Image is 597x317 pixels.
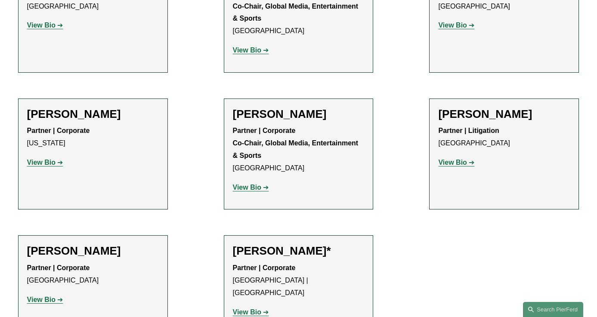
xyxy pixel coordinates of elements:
[27,127,90,134] strong: Partner | Corporate
[27,262,159,287] p: [GEOGRAPHIC_DATA]
[233,264,296,271] strong: Partner | Corporate
[27,108,159,121] h2: [PERSON_NAME]
[27,125,159,150] p: [US_STATE]
[27,264,90,271] strong: Partner | Corporate
[27,22,63,29] a: View Bio
[27,22,56,29] strong: View Bio
[27,296,56,303] strong: View Bio
[438,108,570,121] h2: [PERSON_NAME]
[233,262,365,299] p: [GEOGRAPHIC_DATA] | [GEOGRAPHIC_DATA]
[233,127,360,159] strong: Partner | Corporate Co-Chair, Global Media, Entertainment & Sports
[233,108,365,121] h2: [PERSON_NAME]
[27,159,63,166] a: View Bio
[233,308,269,316] a: View Bio
[438,125,570,150] p: [GEOGRAPHIC_DATA]
[438,159,474,166] a: View Bio
[233,308,261,316] strong: View Bio
[523,302,583,317] a: Search this site
[27,296,63,303] a: View Bio
[438,159,467,166] strong: View Bio
[233,125,365,174] p: [GEOGRAPHIC_DATA]
[233,244,365,258] h2: [PERSON_NAME]*
[233,184,261,191] strong: View Bio
[438,127,499,134] strong: Partner | Litigation
[233,46,269,54] a: View Bio
[27,159,56,166] strong: View Bio
[438,22,474,29] a: View Bio
[27,244,159,258] h2: [PERSON_NAME]
[233,184,269,191] a: View Bio
[233,46,261,54] strong: View Bio
[438,22,467,29] strong: View Bio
